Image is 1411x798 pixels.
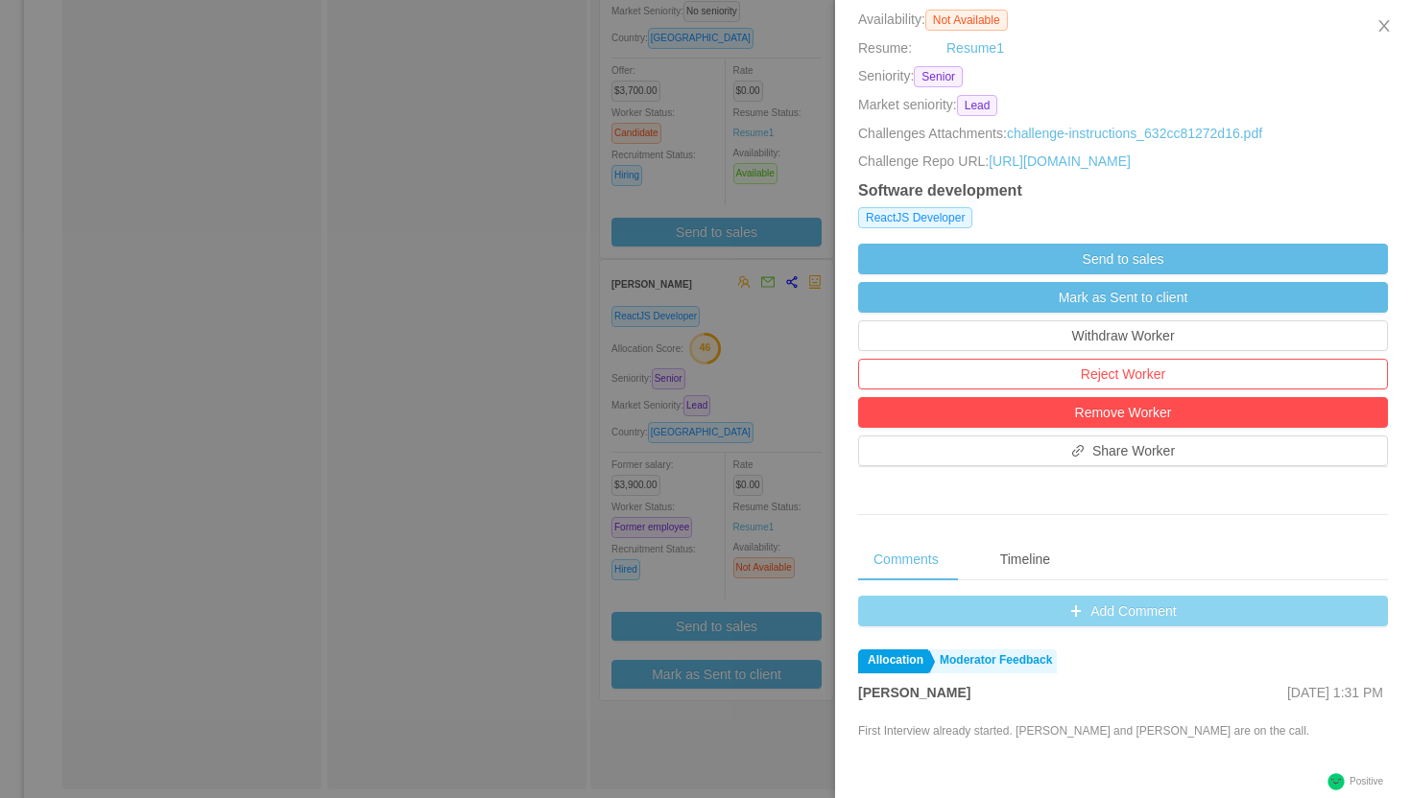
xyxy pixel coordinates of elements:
[1376,18,1392,34] i: icon: close
[858,397,1388,428] button: Remove Worker
[1350,776,1383,786] span: Positive
[858,244,1388,274] button: Send to sales
[858,207,972,228] span: ReactJS Developer
[858,320,1388,351] button: Withdraw Worker
[925,10,1008,31] span: Not Available
[914,66,963,87] span: Senior
[858,12,1016,27] span: Availability:
[858,359,1388,389] button: Reject Worker
[858,435,1388,466] button: icon: linkShare Worker
[858,685,970,700] strong: [PERSON_NAME]
[858,66,914,87] span: Seniority:
[858,596,1388,626] button: icon: plusAdd Comment
[858,40,912,56] span: Resume:
[957,95,998,116] span: Lead
[985,538,1065,581] div: Timeline
[858,282,1388,313] button: Mark as Sent to client
[1007,126,1262,141] a: challenge-instructions_632cc81272d16.pdf
[946,38,1004,59] a: Resume1
[989,153,1131,169] a: [URL][DOMAIN_NAME]
[858,649,928,673] a: Allocation
[1287,685,1383,700] span: [DATE] 1:31 PM
[930,649,1057,673] a: Moderator Feedback
[858,538,954,581] div: Comments
[858,182,1022,199] strong: Software development
[858,124,1007,144] span: Challenges Attachments:
[858,722,1309,739] p: First Interview already started. [PERSON_NAME] and [PERSON_NAME] are on the call.
[858,152,989,172] span: Challenge Repo URL:
[858,95,957,116] span: Market seniority:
